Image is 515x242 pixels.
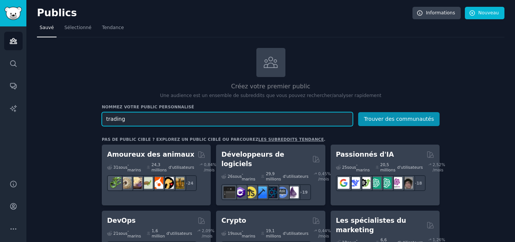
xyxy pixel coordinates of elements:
font: 0,45 [318,171,327,176]
img: ballpython [120,177,132,189]
font: 18 [417,181,422,185]
font: 19 [228,231,233,236]
font: 2,52 [432,162,441,167]
font: Amoureux des animaux [107,151,195,158]
img: race de chien [173,177,184,189]
a: Informations [412,7,461,20]
img: GoogleGeminiAI [338,177,349,189]
font: sous [118,231,127,236]
font: -marins [356,162,370,172]
img: chatgpt_prompts_ [380,177,392,189]
font: Nouveau [478,10,499,15]
font: Tendance [102,25,124,30]
font: -marins [242,171,255,181]
font: Pas de public cible ? Explorez un public ciblé ou parcourez [102,137,258,142]
font: 0,44 [318,228,327,233]
img: apprendre JavaScript [245,187,256,198]
font: sous [118,165,127,170]
img: OpenAIDev [391,177,402,189]
font: Une audience est un ensemble de subreddits que vous pouvez rechercher/analyser rapidement [160,93,382,98]
a: Nouveau [465,7,504,20]
font: d'utilisateurs [283,174,308,179]
font: sous [347,165,356,170]
a: Sélectionné [62,22,94,37]
font: 20,5 millions [380,162,395,172]
font: % /mois [432,162,445,172]
font: % /mois [202,228,214,238]
font: 26 [228,174,233,179]
font: sous [233,231,242,236]
font: -marins [127,228,141,238]
font: Développeurs de logiciels [221,151,284,168]
font: Publics [37,7,77,18]
font: Passionnés d'IA [336,151,394,158]
font: d'utilisateurs [397,165,423,170]
font: 19,1 millions [266,228,281,238]
img: AskComputerScience [276,187,288,198]
font: d'utilisateurs [169,165,194,170]
font: d'utilisateurs [166,231,192,236]
img: logiciel [224,187,235,198]
img: Intelligence artificielle [401,177,413,189]
font: d'utilisateurs [283,231,308,236]
font: Informations [426,10,455,15]
font: -marins [127,162,141,172]
font: + [299,190,302,194]
font: Sauvé [40,25,54,30]
input: Choisissez un nom court, comme « Marketeurs numériques » ou « Cinéphiles » [102,112,353,126]
img: Logo de GummySearch [5,7,22,20]
font: sous [233,174,242,179]
img: herpétologie [109,177,121,189]
font: Trouver des communautés [364,116,434,122]
font: Nommez votre public personnalisé [102,105,194,109]
img: tortue [141,177,153,189]
font: % /mois [318,228,331,238]
font: 2,09 [202,228,210,233]
font: Crypto [221,217,246,224]
font: 29,9 millions [266,171,281,181]
img: Programmation iOS [255,187,267,198]
img: élixir [287,187,299,198]
img: DeepSeek [348,177,360,189]
font: % /mois [204,162,216,172]
font: -marins [242,228,255,238]
font: 1,26 [432,237,441,242]
font: 25 [342,165,347,170]
font: 19 [302,190,308,194]
img: calopsitte [152,177,163,189]
a: Tendance [100,22,127,37]
font: 0,84 [204,162,213,167]
font: 21 [113,231,118,236]
font: DevOps [107,217,136,224]
font: Créez votre premier public [231,83,310,90]
img: Conseils pour animaux de compagnie [162,177,174,189]
a: les subreddits tendance [258,137,324,142]
font: Les spécialistes du marketing [336,217,406,234]
font: 24,3 millions [152,162,167,172]
a: Sauvé [37,22,57,37]
button: Trouver des communautés [358,112,440,126]
img: geckos léopards [130,177,142,189]
font: 1,6 million [152,228,165,238]
font: 24 [188,181,193,185]
img: csharp [234,187,246,198]
font: Sélectionné [64,25,92,30]
img: Catalogue d'outils AI [359,177,371,189]
font: . [324,137,325,142]
img: chatgpt_promptConception [369,177,381,189]
img: réactifnatif [266,187,277,198]
font: 31 [113,165,118,170]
